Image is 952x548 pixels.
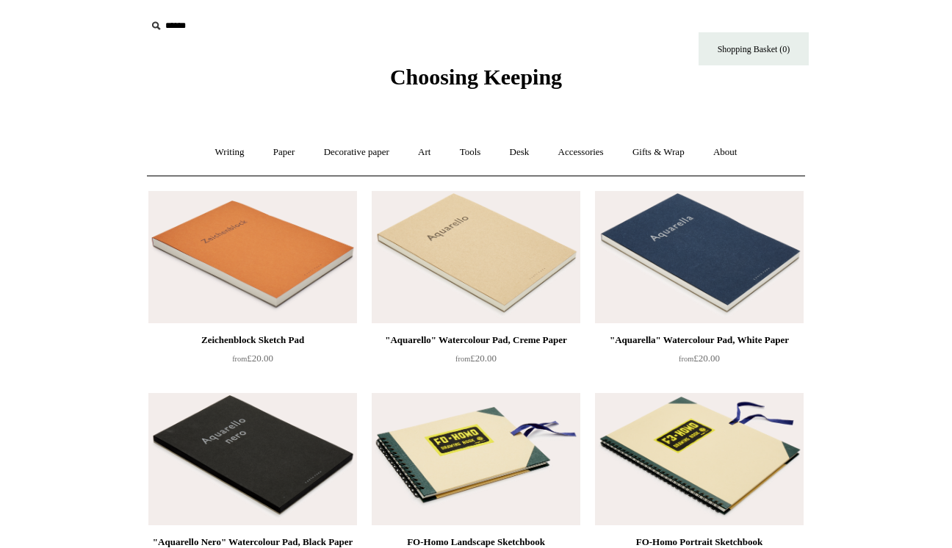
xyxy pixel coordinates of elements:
span: £20.00 [232,353,273,364]
a: Choosing Keeping [390,76,562,87]
a: "Aquarello" Watercolour Pad, Creme Paper from£20.00 [372,331,580,392]
span: £20.00 [455,353,497,364]
a: FO-Homo Landscape Sketchbook FO-Homo Landscape Sketchbook [372,393,580,525]
a: "Aquarella" Watercolour Pad, White Paper "Aquarella" Watercolour Pad, White Paper [595,191,804,323]
a: Tools [447,133,494,172]
div: "Aquarella" Watercolour Pad, White Paper [599,331,800,349]
a: Zeichenblock Sketch Pad Zeichenblock Sketch Pad [148,191,357,323]
img: Zeichenblock Sketch Pad [148,191,357,323]
a: Desk [497,133,543,172]
span: £20.00 [679,353,720,364]
a: About [700,133,751,172]
a: Accessories [545,133,617,172]
a: Zeichenblock Sketch Pad from£20.00 [148,331,357,392]
a: "Aquarello" Watercolour Pad, Creme Paper "Aquarello" Watercolour Pad, Creme Paper [372,191,580,323]
a: Paper [260,133,309,172]
a: FO-Homo Portrait Sketchbook FO-Homo Portrait Sketchbook [595,393,804,525]
a: "Aquarello Nero" Watercolour Pad, Black Paper "Aquarello Nero" Watercolour Pad, Black Paper [148,393,357,525]
img: "Aquarella" Watercolour Pad, White Paper [595,191,804,323]
a: Writing [202,133,258,172]
span: from [455,355,470,363]
img: "Aquarello" Watercolour Pad, Creme Paper [372,191,580,323]
span: from [232,355,247,363]
img: FO-Homo Landscape Sketchbook [372,393,580,525]
div: "Aquarello" Watercolour Pad, Creme Paper [375,331,577,349]
span: from [679,355,693,363]
a: Art [405,133,444,172]
span: Choosing Keeping [390,65,562,89]
a: Gifts & Wrap [619,133,698,172]
img: FO-Homo Portrait Sketchbook [595,393,804,525]
a: "Aquarella" Watercolour Pad, White Paper from£20.00 [595,331,804,392]
a: Shopping Basket (0) [699,32,809,65]
div: Zeichenblock Sketch Pad [152,331,353,349]
img: "Aquarello Nero" Watercolour Pad, Black Paper [148,393,357,525]
a: Decorative paper [311,133,403,172]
